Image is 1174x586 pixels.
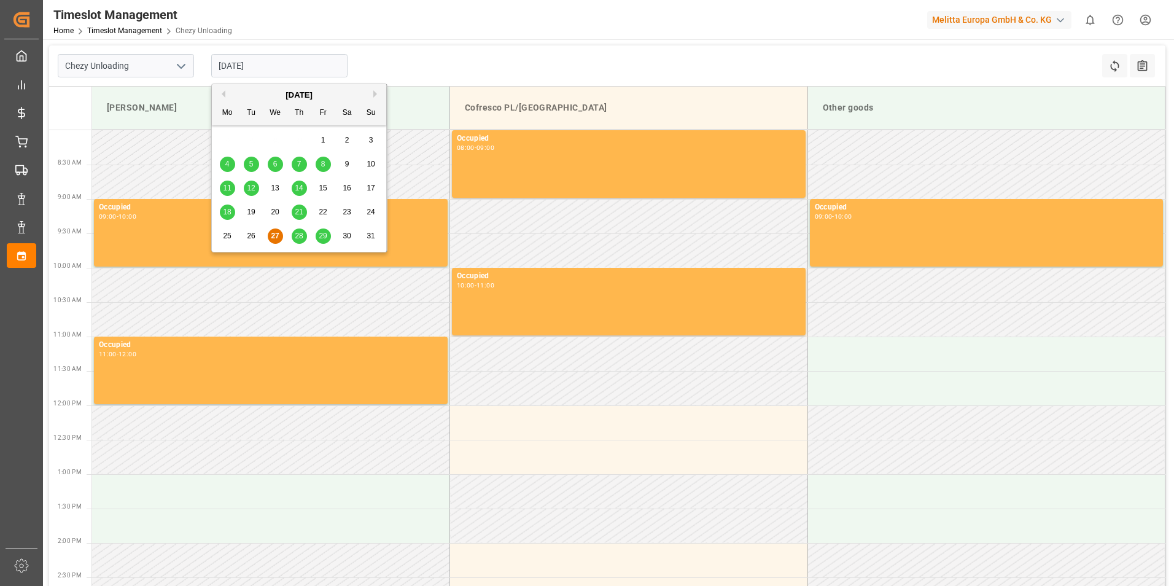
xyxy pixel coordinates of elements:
[87,26,162,35] a: Timeslot Management
[818,96,1156,119] div: Other goods
[58,228,82,235] span: 9:30 AM
[58,193,82,200] span: 9:00 AM
[319,232,327,240] span: 29
[58,537,82,544] span: 2:00 PM
[53,400,82,407] span: 12:00 PM
[220,229,235,244] div: Choose Monday, August 25th, 2025
[119,214,136,219] div: 10:00
[340,157,355,172] div: Choose Saturday, August 9th, 2025
[247,232,255,240] span: 26
[316,181,331,196] div: Choose Friday, August 15th, 2025
[58,572,82,579] span: 2:30 PM
[340,181,355,196] div: Choose Saturday, August 16th, 2025
[373,90,381,98] button: Next Month
[99,339,443,351] div: Occupied
[321,136,325,144] span: 1
[292,181,307,196] div: Choose Thursday, August 14th, 2025
[927,11,1071,29] div: Melitta Europa GmbH & Co. KG
[363,205,379,220] div: Choose Sunday, August 24th, 2025
[119,351,136,357] div: 12:00
[460,96,798,119] div: Cofresco PL/[GEOGRAPHIC_DATA]
[363,157,379,172] div: Choose Sunday, August 10th, 2025
[268,157,283,172] div: Choose Wednesday, August 6th, 2025
[316,106,331,121] div: Fr
[295,184,303,192] span: 14
[244,229,259,244] div: Choose Tuesday, August 26th, 2025
[292,106,307,121] div: Th
[475,283,476,288] div: -
[268,229,283,244] div: Choose Wednesday, August 27th, 2025
[340,205,355,220] div: Choose Saturday, August 23rd, 2025
[292,205,307,220] div: Choose Thursday, August 21st, 2025
[220,157,235,172] div: Choose Monday, August 4th, 2025
[117,214,119,219] div: -
[223,184,231,192] span: 11
[295,208,303,216] span: 21
[244,157,259,172] div: Choose Tuesday, August 5th, 2025
[99,201,443,214] div: Occupied
[220,181,235,196] div: Choose Monday, August 11th, 2025
[223,232,231,240] span: 25
[1104,6,1132,34] button: Help Center
[316,157,331,172] div: Choose Friday, August 8th, 2025
[367,232,375,240] span: 31
[815,214,833,219] div: 09:00
[316,205,331,220] div: Choose Friday, August 22nd, 2025
[363,229,379,244] div: Choose Sunday, August 31st, 2025
[223,208,231,216] span: 18
[367,160,375,168] span: 10
[832,214,834,219] div: -
[457,145,475,150] div: 08:00
[345,136,349,144] span: 2
[295,232,303,240] span: 28
[363,133,379,148] div: Choose Sunday, August 3rd, 2025
[225,160,230,168] span: 4
[117,351,119,357] div: -
[271,208,279,216] span: 20
[343,184,351,192] span: 16
[53,365,82,372] span: 11:30 AM
[297,160,301,168] span: 7
[367,208,375,216] span: 24
[340,106,355,121] div: Sa
[244,106,259,121] div: Tu
[247,208,255,216] span: 19
[316,229,331,244] div: Choose Friday, August 29th, 2025
[53,262,82,269] span: 10:00 AM
[457,283,475,288] div: 10:00
[58,503,82,510] span: 1:30 PM
[220,106,235,121] div: Mo
[292,157,307,172] div: Choose Thursday, August 7th, 2025
[292,229,307,244] div: Choose Thursday, August 28th, 2025
[268,205,283,220] div: Choose Wednesday, August 20th, 2025
[363,181,379,196] div: Choose Sunday, August 17th, 2025
[343,232,351,240] span: 30
[834,214,852,219] div: 10:00
[321,160,325,168] span: 8
[369,136,373,144] span: 3
[268,106,283,121] div: We
[340,229,355,244] div: Choose Saturday, August 30th, 2025
[53,6,232,24] div: Timeslot Management
[58,159,82,166] span: 8:30 AM
[345,160,349,168] span: 9
[102,96,440,119] div: [PERSON_NAME]
[247,184,255,192] span: 12
[319,184,327,192] span: 15
[212,89,386,101] div: [DATE]
[457,133,801,145] div: Occupied
[249,160,254,168] span: 5
[53,26,74,35] a: Home
[316,133,331,148] div: Choose Friday, August 1st, 2025
[53,434,82,441] span: 12:30 PM
[319,208,327,216] span: 22
[367,184,375,192] span: 17
[218,90,225,98] button: Previous Month
[216,128,383,248] div: month 2025-08
[273,160,278,168] span: 6
[99,214,117,219] div: 09:00
[363,106,379,121] div: Su
[475,145,476,150] div: -
[268,181,283,196] div: Choose Wednesday, August 13th, 2025
[58,54,194,77] input: Type to search/select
